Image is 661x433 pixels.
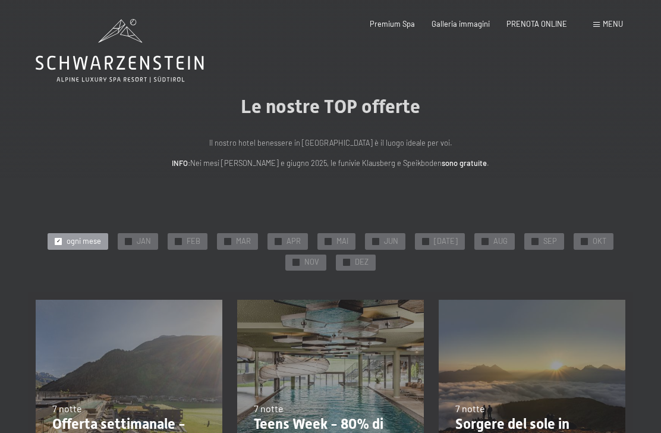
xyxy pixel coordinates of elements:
span: APR [287,236,301,247]
span: ✓ [56,238,61,244]
span: ✓ [424,238,428,244]
strong: INFO: [172,158,190,168]
span: MAI [336,236,348,247]
a: Galleria immagini [432,19,490,29]
span: JAN [137,236,151,247]
span: AUG [493,236,508,247]
span: ✓ [326,238,330,244]
span: OKT [593,236,606,247]
span: SEP [543,236,557,247]
span: ✓ [345,259,349,266]
span: DEZ [355,257,369,268]
span: NOV [304,257,319,268]
span: 7 notte [455,403,485,414]
span: ✓ [177,238,181,244]
span: ✓ [127,238,131,244]
span: Menu [603,19,623,29]
span: ✓ [294,259,298,266]
span: ✓ [226,238,230,244]
span: JUN [384,236,398,247]
span: 7 notte [254,403,284,414]
span: ✓ [583,238,587,244]
span: [DATE] [434,236,458,247]
span: ✓ [483,238,487,244]
span: MAR [236,236,251,247]
span: FEB [187,236,200,247]
span: ✓ [276,238,281,244]
span: Le nostre TOP offerte [241,95,420,118]
p: Il nostro hotel benessere in [GEOGRAPHIC_DATA] è il luogo ideale per voi. [93,137,568,149]
span: ✓ [533,238,537,244]
span: ogni mese [67,236,101,247]
a: Premium Spa [370,19,415,29]
a: PRENOTA ONLINE [506,19,567,29]
span: ✓ [374,238,378,244]
span: 7 notte [52,403,82,414]
strong: sono gratuite [442,158,487,168]
p: Nei mesi [PERSON_NAME] e giugno 2025, le funivie Klausberg e Speikboden . [93,157,568,169]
